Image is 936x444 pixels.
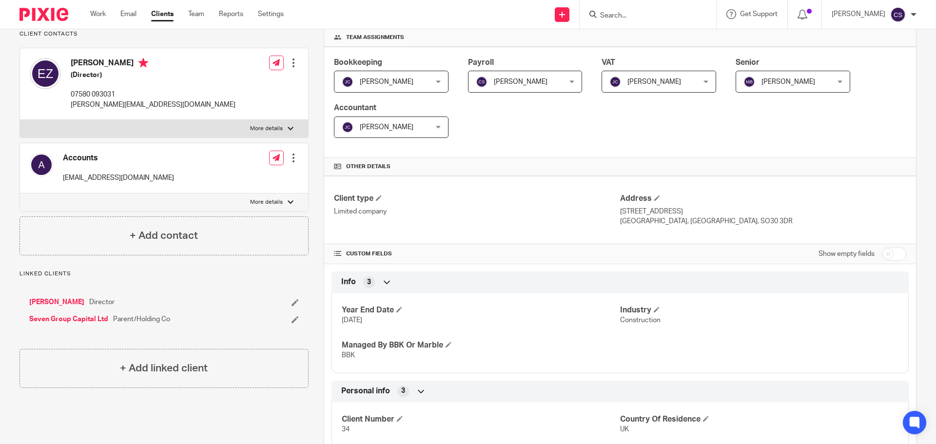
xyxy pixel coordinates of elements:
p: [PERSON_NAME] [832,9,885,19]
h4: Country Of Residence [620,414,898,425]
a: Settings [258,9,284,19]
h4: Industry [620,305,898,315]
span: Construction [620,317,661,324]
label: Show empty fields [819,249,875,259]
span: Team assignments [346,34,404,41]
a: Work [90,9,106,19]
h5: (Director) [71,70,235,80]
h4: Managed By BBK Or Marble [342,340,620,350]
p: Limited company [334,207,620,216]
span: UK [620,426,629,433]
input: Search [599,12,687,20]
p: More details [250,198,283,206]
span: [PERSON_NAME] [494,78,547,85]
img: svg%3E [342,76,353,88]
span: [PERSON_NAME] [761,78,815,85]
p: Linked clients [19,270,309,278]
p: Client contacts [19,30,309,38]
h4: + Add linked client [120,361,208,376]
img: svg%3E [890,7,906,22]
h4: Client type [334,193,620,204]
img: svg%3E [609,76,621,88]
a: [PERSON_NAME] [29,297,84,307]
h4: Address [620,193,906,204]
p: [EMAIL_ADDRESS][DOMAIN_NAME] [63,173,174,183]
h4: Client Number [342,414,620,425]
img: svg%3E [476,76,487,88]
span: Accountant [334,104,376,112]
span: Get Support [740,11,778,18]
span: [PERSON_NAME] [627,78,681,85]
span: VAT [602,58,615,66]
h4: [PERSON_NAME] [71,58,235,70]
h4: Accounts [63,153,174,163]
i: Primary [138,58,148,68]
span: 34 [342,426,350,433]
img: svg%3E [342,121,353,133]
p: [PERSON_NAME][EMAIL_ADDRESS][DOMAIN_NAME] [71,100,235,110]
a: Team [188,9,204,19]
span: Director [89,297,115,307]
a: Email [120,9,136,19]
img: svg%3E [30,153,53,176]
img: svg%3E [743,76,755,88]
span: Senior [736,58,760,66]
p: [GEOGRAPHIC_DATA], [GEOGRAPHIC_DATA], SO30 3DR [620,216,906,226]
span: Info [341,277,356,287]
h4: Year End Date [342,305,620,315]
span: [PERSON_NAME] [360,78,413,85]
span: 3 [367,277,371,287]
span: Personal info [341,386,390,396]
span: Payroll [468,58,494,66]
span: [DATE] [342,317,362,324]
img: svg%3E [30,58,61,89]
p: More details [250,125,283,133]
a: Seven Group Capital Ltd [29,314,108,324]
span: BBK [342,352,355,359]
h4: CUSTOM FIELDS [334,250,620,258]
p: [STREET_ADDRESS] [620,207,906,216]
img: Pixie [19,8,68,21]
h4: + Add contact [130,228,198,243]
a: Reports [219,9,243,19]
span: 3 [401,386,405,396]
a: Clients [151,9,174,19]
span: Parent/Holding Co [113,314,170,324]
span: [PERSON_NAME] [360,124,413,131]
span: Other details [346,163,390,171]
p: 07580 093031 [71,90,235,99]
span: Bookkeeping [334,58,382,66]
